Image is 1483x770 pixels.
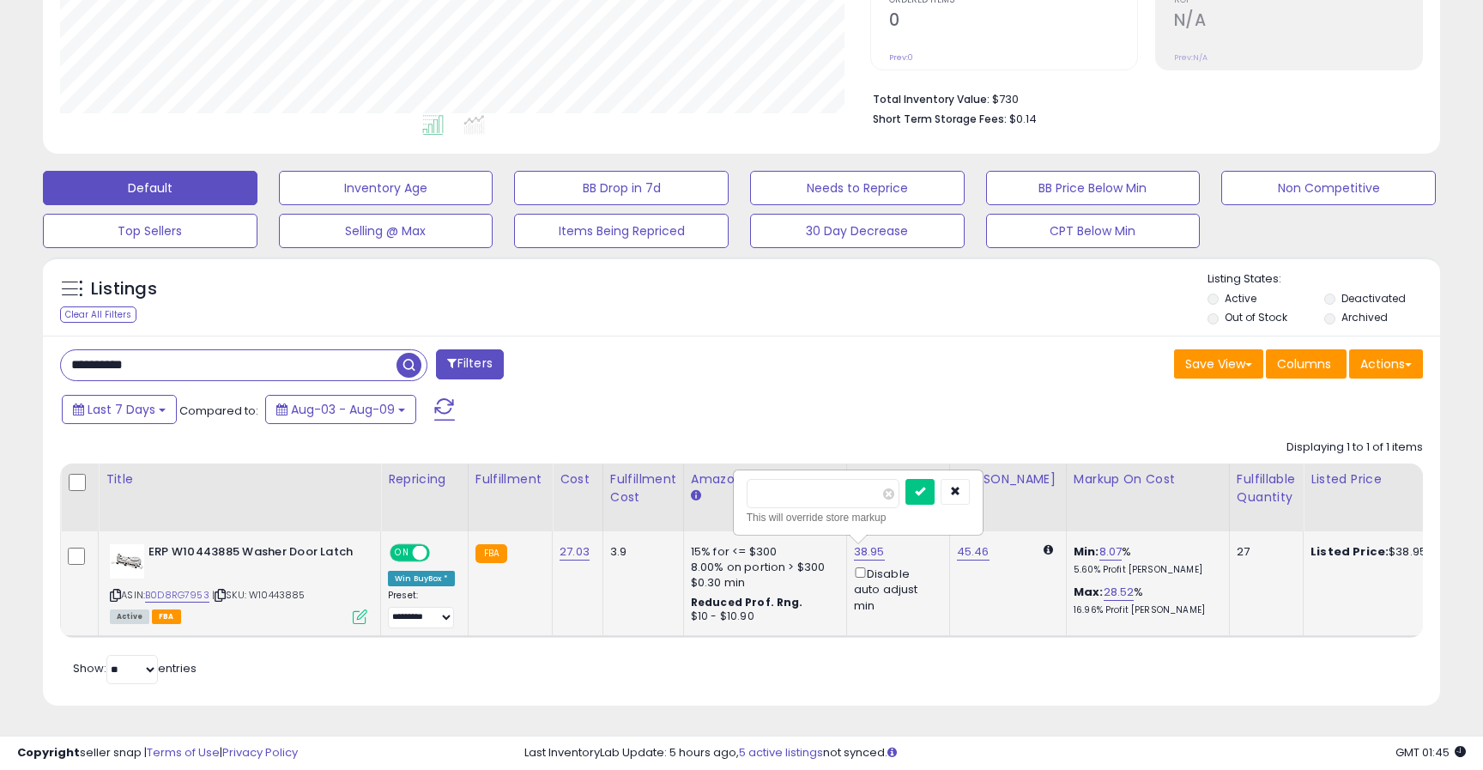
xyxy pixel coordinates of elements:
a: 27.03 [560,543,590,561]
button: Aug-03 - Aug-09 [265,395,416,424]
a: 5 active listings [739,744,823,761]
div: Displaying 1 to 1 of 1 items [1286,440,1423,456]
small: Amazon Fees. [691,488,701,504]
a: 45.46 [957,543,990,561]
th: The percentage added to the cost of goods (COGS) that forms the calculator for Min & Max prices. [1066,464,1229,531]
p: Listing States: [1208,271,1439,288]
div: 15% for <= $300 [691,544,833,560]
div: % [1074,544,1216,576]
span: ON [391,546,413,561]
div: Fulfillment Cost [610,470,676,506]
span: $0.14 [1009,111,1037,127]
div: 8.00% on portion > $300 [691,560,833,575]
a: B0D8RG7953 [145,588,209,603]
span: 2025-08-17 01:45 GMT [1395,744,1466,761]
button: Non Competitive [1221,171,1436,205]
button: Needs to Reprice [750,171,965,205]
div: Title [106,470,373,488]
div: $10 - $10.90 [691,609,833,624]
li: $730 [873,88,1410,108]
button: Save View [1174,349,1263,379]
div: Preset: [388,590,455,628]
small: FBA [475,544,507,563]
label: Deactivated [1341,291,1406,306]
p: 16.96% Profit [PERSON_NAME] [1074,604,1216,616]
button: CPT Below Min [986,214,1201,248]
span: FBA [152,609,181,624]
div: $38.95 [1310,544,1453,560]
a: Privacy Policy [222,744,298,761]
button: BB Price Below Min [986,171,1201,205]
span: Aug-03 - Aug-09 [291,401,395,418]
small: Prev: N/A [1174,52,1208,63]
span: Compared to: [179,403,258,419]
b: Short Term Storage Fees: [873,112,1007,126]
div: Fulfillable Quantity [1237,470,1296,506]
button: Columns [1266,349,1347,379]
button: Actions [1349,349,1423,379]
span: Columns [1277,355,1331,373]
div: Fulfillment [475,470,545,488]
h2: 0 [889,10,1137,33]
div: This will override store markup [747,509,970,526]
div: Cost [560,470,596,488]
button: BB Drop in 7d [514,171,729,205]
span: OFF [427,546,455,561]
div: Amazon Fees [691,470,839,488]
div: ASIN: [110,544,367,622]
button: Filters [436,349,503,379]
div: Win BuyBox * [388,571,455,586]
img: 31npaV5602L._SL40_.jpg [110,544,144,579]
button: Inventory Age [279,171,493,205]
span: Show: entries [73,660,197,676]
button: Items Being Repriced [514,214,729,248]
a: 38.95 [854,543,885,561]
h5: Listings [91,277,157,301]
b: Total Inventory Value: [873,92,990,106]
b: Max: [1074,584,1104,600]
b: ERP W10443885 Washer Door Latch [148,544,357,565]
strong: Copyright [17,744,80,761]
div: Disable auto adjust min [854,564,936,614]
div: Listed Price [1310,470,1459,488]
button: Selling @ Max [279,214,493,248]
a: 28.52 [1104,584,1135,601]
div: Last InventoryLab Update: 5 hours ago, not synced. [524,745,1466,761]
b: Min: [1074,543,1099,560]
div: Markup on Cost [1074,470,1222,488]
label: Active [1225,291,1256,306]
div: seller snap | | [17,745,298,761]
button: Default [43,171,257,205]
div: 27 [1237,544,1290,560]
a: Terms of Use [147,744,220,761]
button: Top Sellers [43,214,257,248]
label: Archived [1341,310,1388,324]
span: | SKU: W10443885 [212,588,306,602]
button: Last 7 Days [62,395,177,424]
div: Repricing [388,470,461,488]
div: $0.30 min [691,575,833,591]
p: 5.60% Profit [PERSON_NAME] [1074,564,1216,576]
button: 30 Day Decrease [750,214,965,248]
label: Out of Stock [1225,310,1287,324]
div: 3.9 [610,544,670,560]
b: Reduced Prof. Rng. [691,595,803,609]
h2: N/A [1174,10,1422,33]
div: Clear All Filters [60,306,136,323]
span: All listings currently available for purchase on Amazon [110,609,149,624]
small: Prev: 0 [889,52,913,63]
div: [PERSON_NAME] [957,470,1059,488]
span: Last 7 Days [88,401,155,418]
div: % [1074,585,1216,616]
b: Listed Price: [1310,543,1389,560]
a: 8.07 [1099,543,1123,561]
